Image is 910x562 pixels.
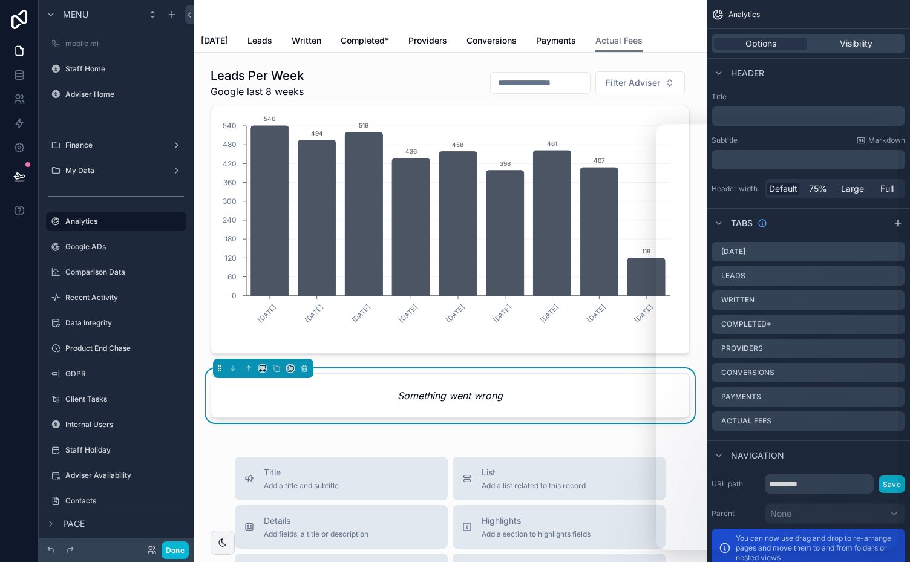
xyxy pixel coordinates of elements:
[46,59,186,79] a: Staff Home
[264,529,368,539] span: Add fields, a title or description
[398,388,503,403] em: Something went wrong
[46,364,186,384] a: GDPR
[65,420,184,430] label: Internal Users
[341,34,389,47] span: Completed*
[728,10,760,19] span: Analytics
[46,313,186,333] a: Data Integrity
[453,457,666,500] button: ListAdd a list related to this record
[595,34,643,47] span: Actual Fees
[466,34,517,47] span: Conversions
[65,140,167,150] label: Finance
[482,466,586,479] span: List
[408,34,447,47] span: Providers
[595,30,643,53] a: Actual Fees
[235,457,448,500] button: TitleAdd a title and subtitle
[65,242,184,252] label: Google ADs
[453,505,666,549] button: HighlightsAdd a section to highlights fields
[264,515,368,527] span: Details
[745,38,776,50] span: Options
[46,85,186,104] a: Adviser Home
[65,471,184,480] label: Adviser Availability
[63,8,88,21] span: Menu
[46,34,186,53] a: mobile mi
[65,369,184,379] label: GDPR
[162,541,189,559] button: Done
[46,136,186,155] a: Finance
[466,30,517,54] a: Conversions
[656,124,898,550] iframe: Intercom live chat
[731,67,764,79] span: Header
[65,445,184,455] label: Staff Holiday
[46,263,186,282] a: Comparison Data
[840,38,872,50] span: Visibility
[264,466,339,479] span: Title
[65,394,184,404] label: Client Tasks
[46,339,186,358] a: Product End Chase
[536,30,576,54] a: Payments
[63,518,85,530] span: Page
[201,34,228,47] span: [DATE]
[408,30,447,54] a: Providers
[65,217,179,226] label: Analytics
[65,496,184,506] label: Contacts
[65,318,184,328] label: Data Integrity
[65,166,167,175] label: My Data
[292,30,321,54] a: Written
[247,30,272,54] a: Leads
[341,30,389,54] a: Completed*
[264,481,339,491] span: Add a title and subtitle
[536,34,576,47] span: Payments
[482,529,591,539] span: Add a section to highlights fields
[65,90,184,99] label: Adviser Home
[65,267,184,277] label: Comparison Data
[235,505,448,549] button: DetailsAdd fields, a title or description
[46,440,186,460] a: Staff Holiday
[65,293,184,302] label: Recent Activity
[46,415,186,434] a: Internal Users
[292,34,321,47] span: Written
[46,237,186,256] a: Google ADs
[712,92,905,102] label: Title
[482,481,586,491] span: Add a list related to this record
[46,288,186,307] a: Recent Activity
[46,491,186,511] a: Contacts
[482,515,591,527] span: Highlights
[65,64,184,74] label: Staff Home
[201,30,228,54] a: [DATE]
[712,106,905,126] div: scrollable content
[247,34,272,47] span: Leads
[46,161,186,180] a: My Data
[46,390,186,409] a: Client Tasks
[65,39,184,48] label: mobile mi
[65,344,184,353] label: Product End Chase
[46,212,186,231] a: Analytics
[46,466,186,485] a: Adviser Availability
